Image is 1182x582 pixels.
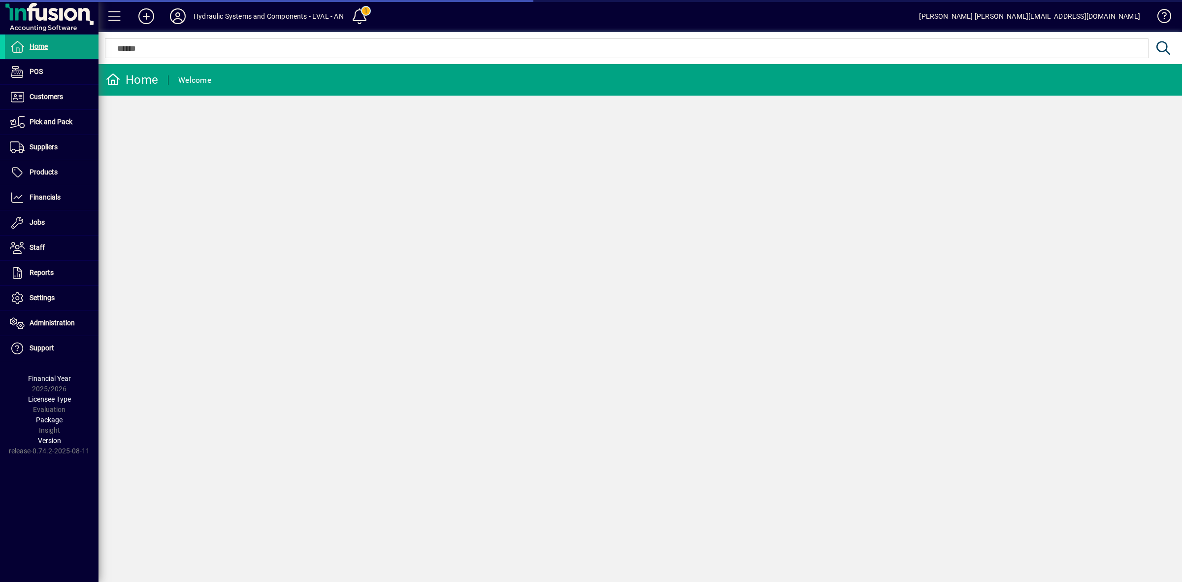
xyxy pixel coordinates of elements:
div: Hydraulic Systems and Components - EVAL - AN [194,8,344,24]
a: Reports [5,261,98,285]
span: Settings [30,294,55,302]
span: Financial Year [28,375,71,382]
span: Suppliers [30,143,58,151]
span: Pick and Pack [30,118,72,126]
span: POS [30,68,43,75]
a: Suppliers [5,135,98,160]
a: Settings [5,286,98,310]
a: Products [5,160,98,185]
a: Jobs [5,210,98,235]
span: Products [30,168,58,176]
div: [PERSON_NAME] [PERSON_NAME][EMAIL_ADDRESS][DOMAIN_NAME] [919,8,1140,24]
span: Financials [30,193,61,201]
span: Version [38,437,61,445]
span: Administration [30,319,75,327]
a: Staff [5,236,98,260]
span: Jobs [30,218,45,226]
span: Package [36,416,63,424]
a: Knowledge Base [1150,2,1170,34]
div: Welcome [178,72,211,88]
a: Customers [5,85,98,109]
a: POS [5,60,98,84]
a: Support [5,336,98,361]
button: Profile [162,7,194,25]
a: Pick and Pack [5,110,98,135]
span: Home [30,42,48,50]
span: Support [30,344,54,352]
a: Financials [5,185,98,210]
span: Customers [30,93,63,101]
div: Home [106,72,158,88]
span: Licensee Type [28,395,71,403]
span: Reports [30,269,54,276]
span: Staff [30,243,45,251]
a: Administration [5,311,98,336]
button: Add [131,7,162,25]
